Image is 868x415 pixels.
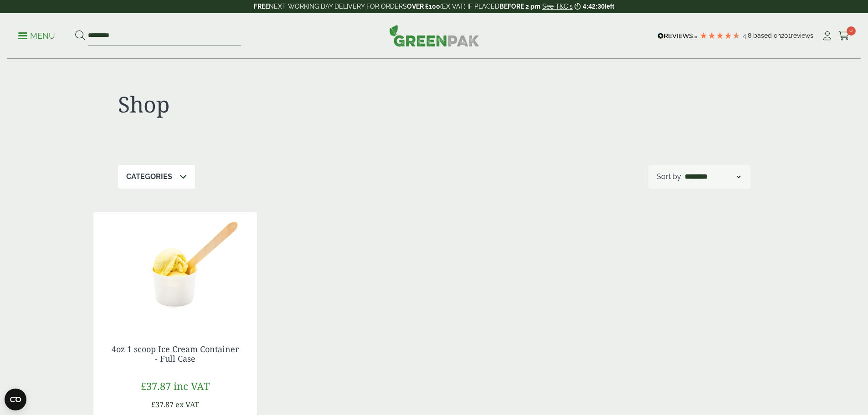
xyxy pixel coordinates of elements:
[699,31,740,40] div: 4.79 Stars
[791,32,813,39] span: reviews
[141,379,171,393] span: £37.87
[18,31,55,41] p: Menu
[118,91,434,118] h1: Shop
[838,29,850,43] a: 0
[407,3,440,10] strong: OVER £100
[657,171,681,182] p: Sort by
[126,171,172,182] p: Categories
[822,31,833,41] i: My Account
[175,400,199,410] span: ex VAT
[499,3,540,10] strong: BEFORE 2 pm
[847,26,856,36] span: 0
[583,3,605,10] span: 4:42:30
[174,379,210,393] span: inc VAT
[657,33,697,39] img: REVIEWS.io
[743,32,753,39] span: 4.8
[753,32,781,39] span: Based on
[93,212,257,326] img: 4oz 1 Scoop Ice Cream Container with Ice Cream
[151,400,174,410] span: £37.87
[254,3,269,10] strong: FREE
[18,31,55,40] a: Menu
[781,32,791,39] span: 201
[389,25,479,46] img: GreenPak Supplies
[5,389,26,410] button: Open CMP widget
[605,3,614,10] span: left
[542,3,573,10] a: See T&C's
[683,171,742,182] select: Shop order
[112,343,239,364] a: 4oz 1 scoop Ice Cream Container - Full Case
[838,31,850,41] i: Cart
